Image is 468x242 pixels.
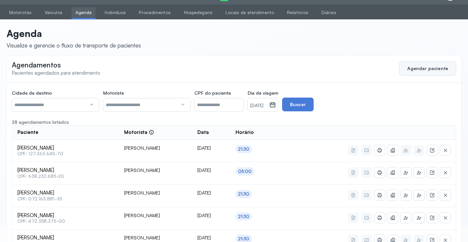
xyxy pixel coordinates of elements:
small: [DATE] [250,102,267,109]
span: Motorista [103,90,124,96]
div: [DATE] [197,190,225,196]
a: Hospedagens [180,7,216,18]
a: Relatórios [283,7,312,18]
div: Visualize e gerencie o fluxo de transporte de pacientes [7,42,141,49]
div: [DATE] [197,213,225,218]
a: Indivíduos [101,7,130,18]
p: Agenda [7,28,141,39]
span: [PERSON_NAME] [17,235,114,241]
span: CPF: 472.358.375-00 [17,218,114,224]
a: Veículos [41,7,66,18]
span: Horário [235,129,254,136]
span: [PERSON_NAME] [17,145,114,151]
a: Motoristas [5,7,35,18]
div: [PERSON_NAME] [124,190,187,196]
div: [PERSON_NAME] [124,167,187,173]
span: Agendamentos [12,61,61,69]
span: CPF: 638.232.685-20 [17,174,114,179]
button: Agendar paciente [399,61,456,76]
span: [PERSON_NAME] [17,190,114,196]
div: 28 agendamentos listados [12,119,456,125]
div: [PERSON_NAME] [124,235,187,241]
span: Data [197,129,209,136]
div: 21:30 [238,191,250,197]
div: 21:30 [238,146,250,152]
div: 05:00 [238,169,252,174]
div: [PERSON_NAME] [124,145,187,151]
div: 21:30 [238,214,250,219]
div: [DATE] [197,145,225,151]
a: Agenda [72,7,96,18]
div: [PERSON_NAME] [124,213,187,218]
button: Buscar [282,98,314,111]
span: [PERSON_NAME] [17,167,114,174]
span: Paciente [17,129,38,136]
span: CPF: 127.363.645-70 [17,151,114,157]
div: [DATE] [197,167,225,173]
div: 21:30 [238,236,250,242]
span: Pacientes agendados para atendimento [12,70,100,76]
span: [PERSON_NAME] [17,213,114,219]
span: CPF do paciente [194,90,231,96]
div: Motorista [124,129,154,136]
a: Procedimentos [135,7,174,18]
span: Dia da viagem [248,90,278,96]
span: CPF: 072.163.881-35 [17,196,114,202]
a: Locais de atendimento [222,7,278,18]
span: Cidade de destino [12,90,52,96]
a: Diárias [318,7,340,18]
div: [DATE] [197,235,225,241]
